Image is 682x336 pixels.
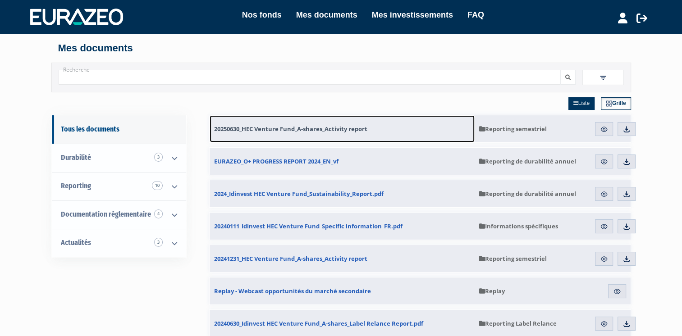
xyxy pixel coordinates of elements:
[622,125,631,133] img: download.svg
[479,157,576,165] span: Reporting de durabilité annuel
[479,125,547,133] span: Reporting semestriel
[154,209,163,218] span: 4
[600,125,608,133] img: eye.svg
[210,115,475,142] a: 20250630_HEC Venture Fund_A-shares_Activity report
[61,238,91,247] span: Actualités
[210,245,475,272] a: 20241231_HEC Venture Fund_A-shares_Activity report
[372,9,453,21] a: Mes investissements
[479,254,547,263] span: Reporting semestriel
[479,190,576,198] span: Reporting de durabilité annuel
[214,254,367,263] span: 20241231_HEC Venture Fund_A-shares_Activity report
[479,222,558,230] span: Informations spécifiques
[214,157,339,165] span: EURAZEO_O+ PROGRESS REPORT 2024_EN_vf
[154,153,163,162] span: 3
[214,222,403,230] span: 20240111_Idinvest HEC Venture Fund_Specific information_FR.pdf
[52,115,186,144] a: Tous les documents
[479,319,557,327] span: Reporting Label Relance
[600,255,608,263] img: eye.svg
[214,287,371,295] span: Replay - Webcast opportunités du marché secondaire
[600,190,608,198] img: eye.svg
[152,181,163,190] span: 10
[622,222,631,231] img: download.svg
[599,74,607,82] img: filter.svg
[210,180,475,207] a: 2024_Idinvest HEC Venture Fund_Sustainability_Report.pdf
[242,9,282,21] a: Nos fonds
[61,182,91,190] span: Reporting
[601,97,631,110] a: Grille
[58,43,624,54] h4: Mes documents
[606,100,612,107] img: grid.svg
[154,238,163,247] span: 3
[30,9,123,25] img: 1732889491-logotype_eurazeo_blanc_rvb.png
[214,190,384,198] span: 2024_Idinvest HEC Venture Fund_Sustainability_Report.pdf
[52,200,186,229] a: Documentation règlementaire 4
[479,287,505,295] span: Replay
[210,277,475,304] a: Replay - Webcast opportunités du marché secondaire
[59,70,561,85] input: Recherche
[622,255,631,263] img: download.svg
[622,190,631,198] img: download.svg
[61,153,91,162] span: Durabilité
[613,287,621,295] img: eye.svg
[52,172,186,200] a: Reporting 10
[61,210,151,218] span: Documentation règlementaire
[214,319,423,327] span: 20240630_Idinvest HEC Venture Fund_A-shares_Label Relance Report.pdf
[467,9,484,21] a: FAQ
[568,97,595,110] a: Liste
[214,125,367,133] span: 20250630_HEC Venture Fund_A-shares_Activity report
[600,222,608,231] img: eye.svg
[296,9,357,21] a: Mes documents
[622,320,631,328] img: download.svg
[210,148,475,175] a: EURAZEO_O+ PROGRESS REPORT 2024_EN_vf
[52,144,186,172] a: Durabilité 3
[52,229,186,257] a: Actualités 3
[622,158,631,166] img: download.svg
[600,320,608,328] img: eye.svg
[210,213,475,240] a: 20240111_Idinvest HEC Venture Fund_Specific information_FR.pdf
[600,158,608,166] img: eye.svg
